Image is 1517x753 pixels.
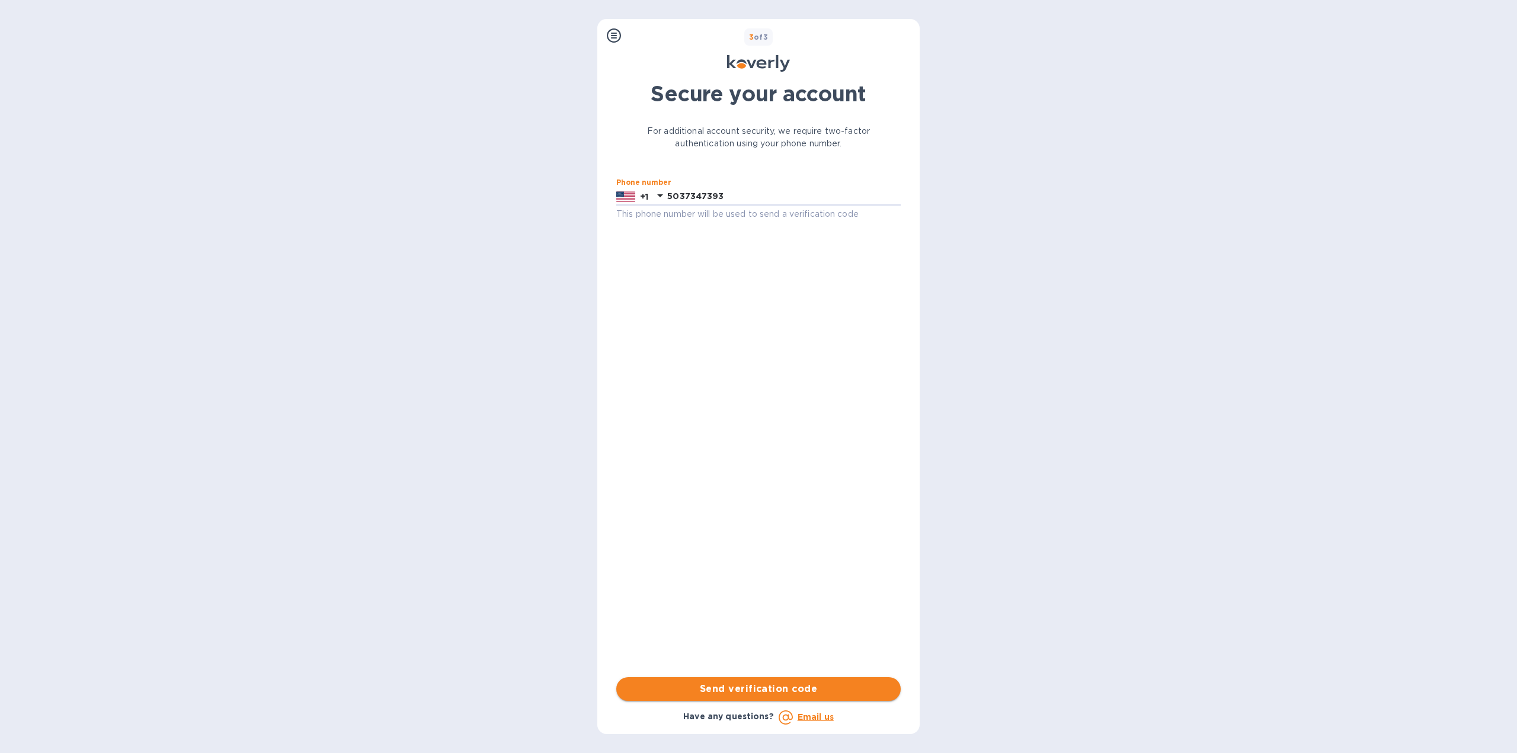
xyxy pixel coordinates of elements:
p: This phone number will be used to send a verification code [616,207,901,221]
a: Email us [798,712,834,722]
button: Send verification code [616,677,901,701]
b: of 3 [749,33,769,41]
label: Phone number [616,179,671,186]
span: Send verification code [626,682,891,696]
span: 3 [749,33,754,41]
img: US [616,190,635,203]
h1: Secure your account [616,81,901,106]
b: Have any questions? [683,712,774,721]
p: +1 [640,191,648,203]
p: For additional account security, we require two-factor authentication using your phone number. [616,125,901,150]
